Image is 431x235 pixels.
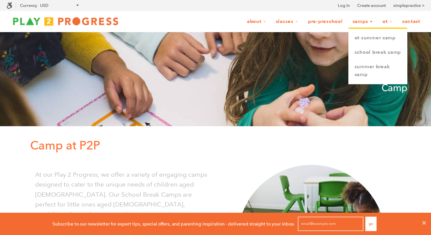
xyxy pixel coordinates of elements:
[393,2,424,9] a: simplepractice >
[349,45,407,60] a: School Break Camp
[304,15,347,28] a: Pre-Preschool
[243,15,270,28] a: About
[349,31,407,45] a: OT Summer Camp
[398,15,424,28] a: Contact
[52,220,295,227] p: Subscribe to our newsletter for expert tips, special offers, and parenting inspiration - delivere...
[378,15,397,28] a: OT
[30,136,407,155] p: Camp at P2P
[349,60,407,82] a: Summer Break Camp
[348,15,377,28] a: Camps
[338,2,350,9] a: Log in
[272,15,302,28] a: Classes
[298,217,363,231] input: email@example.com
[20,3,37,8] label: Currency
[24,80,407,96] p: Camp
[365,217,377,231] button: Go
[7,15,125,28] img: Play2Progress logo
[357,2,386,9] a: Create account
